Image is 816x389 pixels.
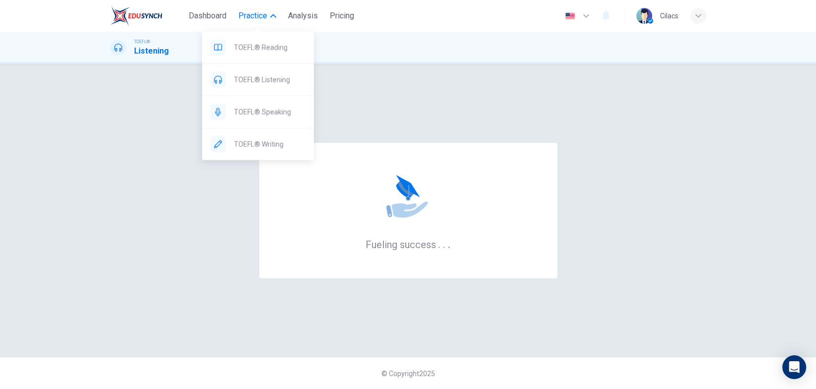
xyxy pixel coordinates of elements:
div: TOEFL® Writing [202,129,314,160]
div: Cilacs [660,10,678,22]
div: TOEFL® Speaking [202,96,314,128]
h1: Listening [134,45,169,57]
span: Practice [238,10,267,22]
button: Dashboard [185,7,230,25]
a: EduSynch logo [110,6,185,26]
span: TOEFL® [134,38,150,45]
div: Open Intercom Messenger [782,355,806,379]
span: TOEFL® Writing [234,138,306,150]
img: en [564,12,576,20]
button: Analysis [284,7,322,25]
h6: . [438,235,441,252]
span: Analysis [288,10,318,22]
h6: . [447,235,451,252]
div: TOEFL® Listening [202,64,314,96]
span: TOEFL® Reading [234,42,306,54]
h6: . [443,235,446,252]
span: TOEFL® Speaking [234,106,306,118]
span: Pricing [330,10,354,22]
img: EduSynch logo [110,6,162,26]
span: Dashboard [189,10,226,22]
img: Profile picture [636,8,652,24]
span: TOEFL® Listening [234,74,306,86]
button: Practice [234,7,280,25]
h6: Fueling success [366,238,451,251]
div: TOEFL® Reading [202,32,314,64]
button: Pricing [326,7,358,25]
span: © Copyright 2025 [381,370,435,378]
